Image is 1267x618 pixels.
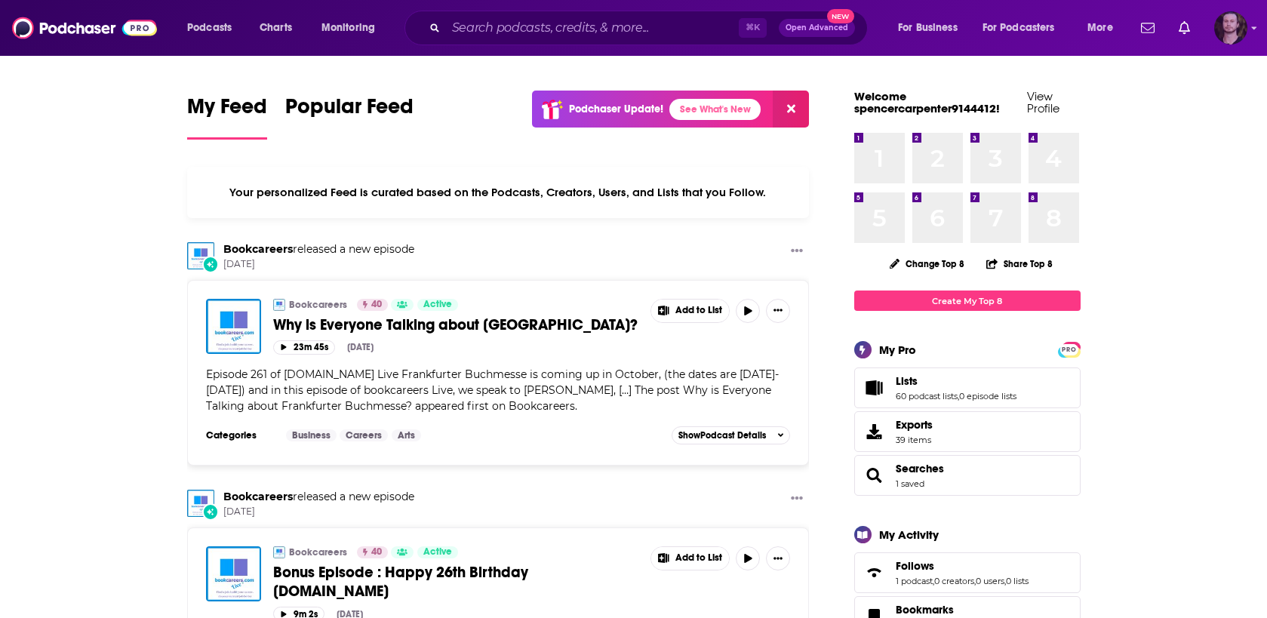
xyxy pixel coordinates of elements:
span: Bookmarks [896,603,954,616]
a: Bookcareers [289,546,347,558]
span: Exports [896,418,933,432]
span: Add to List [675,552,722,564]
h3: Categories [206,429,274,441]
a: Bonus Episode : Happy 26th Birthday [DOMAIN_NAME] [273,563,640,601]
span: , [958,391,959,401]
a: Welcome spencercarpenter9144412! [854,89,1000,115]
button: Change Top 8 [881,254,974,273]
a: Careers [340,429,388,441]
a: View Profile [1027,89,1059,115]
span: , [974,576,976,586]
span: Open Advanced [786,24,848,32]
div: New Episode [202,256,219,272]
button: Show More Button [766,299,790,323]
img: Bookcareers [273,546,285,558]
span: Active [423,545,452,560]
img: User Profile [1214,11,1247,45]
span: More [1087,17,1113,38]
p: Podchaser Update! [569,103,663,115]
img: Why is Everyone Talking about Frankfurt? [206,299,261,354]
span: [DATE] [223,258,414,271]
a: Lists [896,374,1016,388]
a: Bookcareers [223,242,293,256]
button: open menu [973,16,1077,40]
span: Exports [860,421,890,442]
button: Show profile menu [1214,11,1247,45]
a: Active [417,299,458,311]
span: For Podcasters [983,17,1055,38]
a: Show notifications dropdown [1135,15,1161,41]
button: Share Top 8 [986,249,1053,278]
button: ShowPodcast Details [672,426,791,444]
button: Show More Button [785,490,809,509]
span: Searches [854,455,1081,496]
a: Active [417,546,458,558]
div: My Activity [879,527,939,542]
span: Bonus Episode : Happy 26th Birthday [DOMAIN_NAME] [273,563,528,601]
a: 0 users [976,576,1004,586]
a: Exports [854,411,1081,452]
span: 39 items [896,435,933,445]
a: Lists [860,377,890,398]
button: open menu [1077,16,1132,40]
a: Bookmarks [896,603,984,616]
a: Follows [896,559,1029,573]
img: Bookcareers [187,490,214,517]
span: 40 [371,545,382,560]
a: Bookcareers [187,242,214,269]
a: 0 episode lists [959,391,1016,401]
span: Lists [896,374,918,388]
button: 23m 45s [273,340,335,355]
div: Your personalized Feed is curated based on the Podcasts, Creators, Users, and Lists that you Follow. [187,167,810,218]
a: Searches [896,462,944,475]
a: Business [286,429,337,441]
a: 60 podcast lists [896,391,958,401]
span: Follows [896,559,934,573]
h3: released a new episode [223,242,414,257]
span: Monitoring [321,17,375,38]
span: Popular Feed [285,94,414,128]
button: Show More Button [651,547,730,570]
span: Why is Everyone Talking about [GEOGRAPHIC_DATA]? [273,315,638,334]
span: Logged in as OutlierAudio [1214,11,1247,45]
span: Podcasts [187,17,232,38]
a: Why is Everyone Talking about [GEOGRAPHIC_DATA]? [273,315,640,334]
a: Show notifications dropdown [1173,15,1196,41]
a: 40 [357,299,388,311]
a: Searches [860,465,890,486]
span: Active [423,297,452,312]
button: open menu [887,16,976,40]
img: Bookcareers [273,299,285,311]
span: , [1004,576,1006,586]
h3: released a new episode [223,490,414,504]
a: 1 podcast [896,576,933,586]
a: 0 creators [934,576,974,586]
a: PRO [1060,343,1078,355]
div: Search podcasts, credits, & more... [419,11,882,45]
a: My Feed [187,94,267,140]
span: For Business [898,17,958,38]
img: Podchaser - Follow, Share and Rate Podcasts [12,14,157,42]
a: Bookcareers [223,490,293,503]
span: New [827,9,854,23]
a: Create My Top 8 [854,291,1081,311]
button: Show More Button [651,300,730,322]
a: Bookcareers [289,299,347,311]
img: Bonus Episode : Happy 26th Birthday bookcareers.com [206,546,261,601]
span: Episode 261 of [DOMAIN_NAME] Live Frankfurter Buchmesse is coming up in October, (the dates are [... [206,367,779,413]
a: 1 saved [896,478,924,489]
a: Charts [250,16,301,40]
span: Show Podcast Details [678,430,766,441]
input: Search podcasts, credits, & more... [446,16,739,40]
button: Show More Button [785,242,809,261]
button: Open AdvancedNew [779,19,855,37]
button: open menu [177,16,251,40]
